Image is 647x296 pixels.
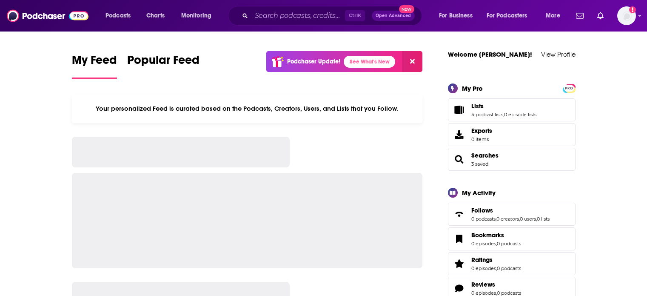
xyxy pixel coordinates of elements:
[448,98,576,121] span: Lists
[471,127,492,135] span: Exports
[451,282,468,294] a: Reviews
[617,6,636,25] span: Logged in as ColinMcA
[471,281,495,288] span: Reviews
[496,241,497,247] span: ,
[481,9,540,23] button: open menu
[448,227,576,250] span: Bookmarks
[629,6,636,13] svg: Add a profile image
[344,56,395,68] a: See What's New
[546,10,560,22] span: More
[7,8,88,24] img: Podchaser - Follow, Share and Rate Podcasts
[399,5,414,13] span: New
[471,102,484,110] span: Lists
[471,207,493,214] span: Follows
[287,58,340,65] p: Podchaser Update!
[451,129,468,141] span: Exports
[497,265,521,271] a: 0 podcasts
[462,189,496,197] div: My Activity
[462,84,483,92] div: My Pro
[471,231,521,239] a: Bookmarks
[471,216,496,222] a: 0 podcasts
[497,241,521,247] a: 0 podcasts
[251,9,345,23] input: Search podcasts, credits, & more...
[451,104,468,116] a: Lists
[127,53,200,79] a: Popular Feed
[451,258,468,270] a: Ratings
[72,53,117,79] a: My Feed
[175,9,222,23] button: open menu
[519,216,520,222] span: ,
[448,123,576,146] a: Exports
[141,9,170,23] a: Charts
[471,256,521,264] a: Ratings
[564,85,574,92] span: PRO
[451,208,468,220] a: Follows
[372,11,415,21] button: Open AdvancedNew
[497,290,521,296] a: 0 podcasts
[471,102,536,110] a: Lists
[448,50,532,58] a: Welcome [PERSON_NAME]!
[471,112,503,118] a: 4 podcast lists
[451,153,468,165] a: Searches
[448,148,576,171] span: Searches
[72,53,117,72] span: My Feed
[536,216,537,222] span: ,
[236,6,430,26] div: Search podcasts, credits, & more...
[520,216,536,222] a: 0 users
[471,281,521,288] a: Reviews
[433,9,483,23] button: open menu
[504,112,536,118] a: 0 episode lists
[503,112,504,118] span: ,
[376,14,411,18] span: Open Advanced
[471,290,496,296] a: 0 episodes
[439,10,473,22] span: For Business
[617,6,636,25] img: User Profile
[471,161,488,167] a: 3 saved
[471,241,496,247] a: 0 episodes
[617,6,636,25] button: Show profile menu
[487,10,527,22] span: For Podcasters
[471,207,550,214] a: Follows
[451,233,468,245] a: Bookmarks
[471,265,496,271] a: 0 episodes
[127,53,200,72] span: Popular Feed
[496,216,519,222] a: 0 creators
[448,203,576,226] span: Follows
[496,290,497,296] span: ,
[72,94,423,123] div: Your personalized Feed is curated based on the Podcasts, Creators, Users, and Lists that you Follow.
[105,10,131,22] span: Podcasts
[541,50,576,58] a: View Profile
[537,216,550,222] a: 0 lists
[345,10,365,21] span: Ctrl K
[471,256,493,264] span: Ratings
[471,136,492,142] span: 0 items
[540,9,571,23] button: open menu
[100,9,142,23] button: open menu
[471,152,499,159] a: Searches
[471,231,504,239] span: Bookmarks
[146,10,165,22] span: Charts
[496,265,497,271] span: ,
[448,252,576,275] span: Ratings
[181,10,211,22] span: Monitoring
[573,9,587,23] a: Show notifications dropdown
[564,84,574,91] a: PRO
[594,9,607,23] a: Show notifications dropdown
